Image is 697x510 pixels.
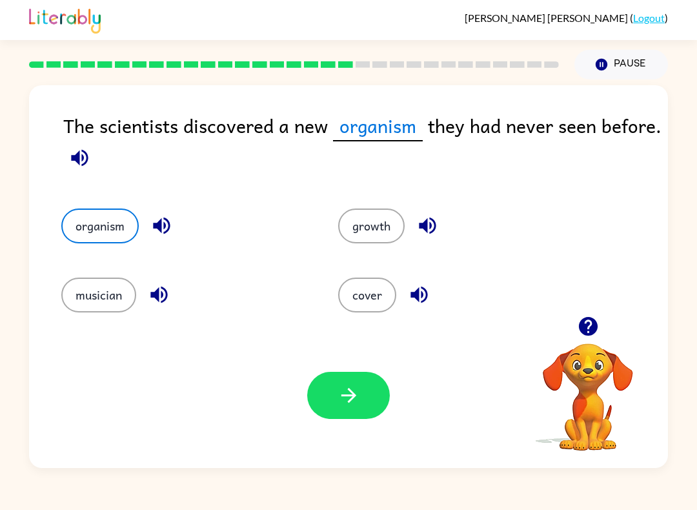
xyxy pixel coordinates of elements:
[574,50,668,79] button: Pause
[338,278,396,312] button: cover
[61,278,136,312] button: musician
[633,12,665,24] a: Logout
[338,209,405,243] button: growth
[61,209,139,243] button: organism
[465,12,668,24] div: ( )
[29,5,101,34] img: Literably
[523,323,652,453] video: Your browser must support playing .mp4 files to use Literably. Please try using another browser.
[465,12,630,24] span: [PERSON_NAME] [PERSON_NAME]
[333,111,423,141] span: organism
[63,111,668,183] div: The scientists discovered a new they had never seen before.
